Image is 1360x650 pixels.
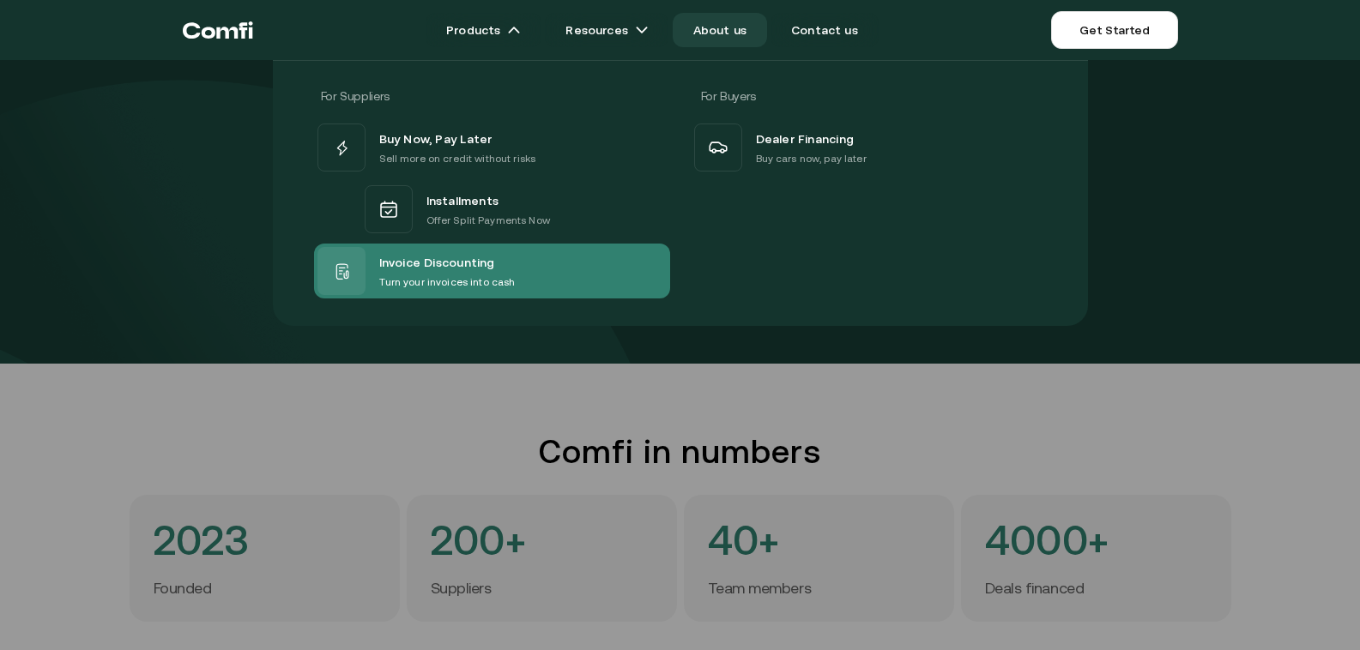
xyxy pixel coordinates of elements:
a: Resourcesarrow icons [545,13,668,47]
img: arrow icons [635,23,649,37]
a: Invoice DiscountingTurn your invoices into cash [314,244,670,298]
a: Return to the top of the Comfi home page [183,4,253,56]
span: Dealer Financing [756,128,855,150]
p: Sell more on credit without risks [379,150,536,167]
span: For Suppliers [321,89,390,103]
a: Buy Now, Pay LaterSell more on credit without risks [314,120,670,175]
p: Buy cars now, pay later [756,150,867,167]
span: Invoice Discounting [379,251,495,274]
a: Productsarrow icons [426,13,541,47]
p: Turn your invoices into cash [379,274,516,291]
p: Offer Split Payments Now [426,212,550,229]
a: Contact us [771,13,879,47]
span: Buy Now, Pay Later [379,128,493,150]
span: Installments [426,190,499,212]
span: For Buyers [701,89,757,103]
a: Get Started [1051,11,1177,49]
img: arrow icons [507,23,521,37]
a: Dealer FinancingBuy cars now, pay later [691,120,1047,175]
a: InstallmentsOffer Split Payments Now [314,175,670,244]
a: About us [673,13,767,47]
